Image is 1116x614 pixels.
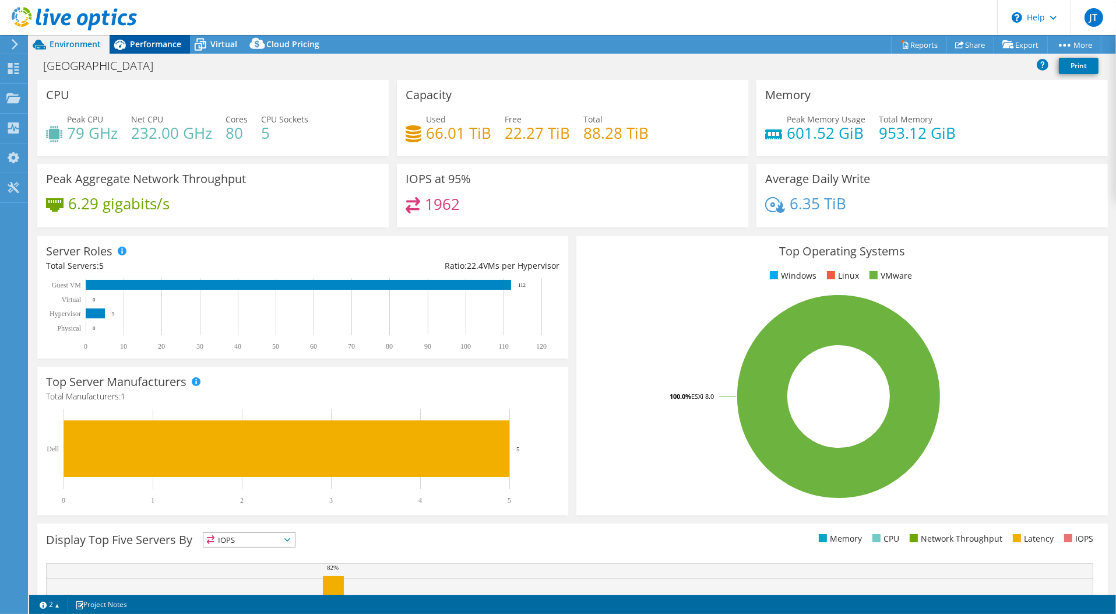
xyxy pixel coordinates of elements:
h3: Top Server Manufacturers [46,376,186,388]
text: Virtual [62,296,82,304]
span: Used [426,114,446,125]
text: 110 [498,342,509,350]
h3: Capacity [406,89,452,101]
h3: Memory [765,89,811,101]
text: 20 [158,342,165,350]
span: IOPS [203,533,295,547]
h3: Server Roles [46,245,112,258]
text: 80 [386,342,393,350]
span: Peak CPU [67,114,103,125]
a: 2 [31,597,68,612]
text: 0 [84,342,87,350]
text: 40 [234,342,241,350]
a: Print [1059,58,1099,74]
text: 60 [310,342,317,350]
text: 4 [418,496,422,504]
h4: 88.28 TiB [583,127,649,139]
span: Peak Memory Usage [787,114,865,125]
text: 1 [151,496,154,504]
text: Physical [57,324,81,332]
text: 3 [329,496,333,504]
h3: Average Daily Write [765,173,870,185]
span: Total [583,114,603,125]
text: 0 [93,297,96,303]
text: 90 [424,342,431,350]
text: 0 [93,325,96,331]
li: VMware [867,269,912,282]
text: 70 [348,342,355,350]
span: 22.4 [467,260,483,271]
h4: Total Manufacturers: [46,390,559,403]
text: 10 [120,342,127,350]
text: Hypervisor [50,310,81,318]
text: 30 [196,342,203,350]
span: Performance [130,38,181,50]
text: 120 [536,342,547,350]
span: 5 [99,260,104,271]
li: IOPS [1061,532,1093,545]
span: Net CPU [131,114,163,125]
h4: 6.35 TiB [790,197,846,210]
a: Export [994,36,1048,54]
text: 2 [240,496,244,504]
h3: Peak Aggregate Network Throughput [46,173,246,185]
h4: 66.01 TiB [426,127,491,139]
h4: 6.29 gigabits/s [68,197,170,210]
li: Network Throughput [907,532,1002,545]
span: JT [1085,8,1103,27]
h4: 953.12 GiB [879,127,956,139]
a: Project Notes [67,597,135,612]
h3: IOPS at 95% [406,173,471,185]
h4: 232.00 GHz [131,127,212,139]
text: 0 [62,496,65,504]
div: Total Servers: [46,259,303,272]
a: Reports [891,36,947,54]
h4: 22.27 TiB [505,127,570,139]
a: Share [946,36,994,54]
h4: 601.52 GiB [787,127,865,139]
a: More [1047,36,1101,54]
svg: \n [1012,12,1022,23]
span: 1 [121,391,125,402]
li: Windows [767,269,816,282]
h4: 80 [226,127,248,139]
text: Guest VM [52,281,81,289]
span: Total Memory [879,114,932,125]
li: Latency [1010,532,1054,545]
span: Virtual [210,38,237,50]
h4: 5 [261,127,308,139]
tspan: 100.0% [670,392,691,401]
li: CPU [869,532,899,545]
span: Free [505,114,522,125]
div: Ratio: VMs per Hypervisor [303,259,560,272]
text: 5 [508,496,511,504]
h4: 1962 [425,198,460,210]
tspan: ESXi 8.0 [691,392,714,401]
h1: [GEOGRAPHIC_DATA] [38,59,171,72]
text: Dell [47,445,59,453]
text: 5 [516,445,520,452]
text: 112 [518,282,526,288]
span: CPU Sockets [261,114,308,125]
h4: 79 GHz [67,127,118,139]
h3: Top Operating Systems [585,245,1099,258]
span: Environment [50,38,101,50]
text: 82% [327,564,339,571]
text: 5 [112,311,115,317]
li: Linux [824,269,859,282]
text: 100 [460,342,471,350]
text: 50 [272,342,279,350]
li: Memory [816,532,862,545]
h3: CPU [46,89,69,101]
span: Cores [226,114,248,125]
span: Cloud Pricing [266,38,319,50]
